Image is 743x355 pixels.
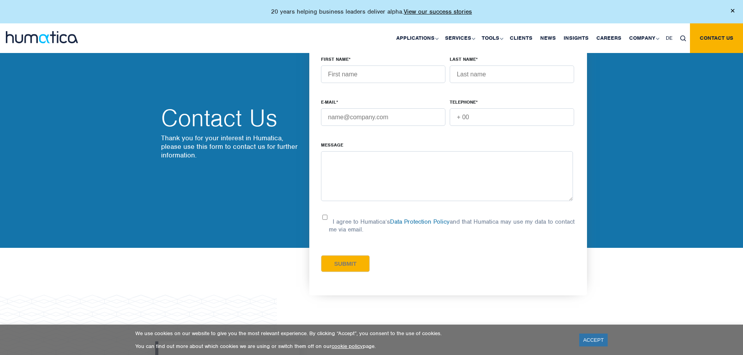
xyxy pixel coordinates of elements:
a: Applications [392,23,441,53]
h2: Contact Us [161,106,301,130]
a: Data Protection Policy [390,218,450,226]
p: I agree to Humatica’s and that Humatica may use my data to contact me via email. [329,218,575,233]
img: search_icon [680,35,686,41]
a: Clients [506,23,536,53]
span: LAST NAME [450,56,476,62]
a: View our success stories [404,8,472,16]
input: Last name [450,65,574,83]
a: Contact us [690,23,743,53]
a: News [536,23,560,53]
span: Message [321,142,343,148]
a: ACCEPT [579,334,608,346]
p: 20 years helping business leaders deliver alpha. [271,8,472,16]
a: Insights [560,23,592,53]
input: Submit [321,255,370,272]
input: + 00 [450,108,574,126]
span: FIRST NAME [321,56,349,62]
a: Tools [478,23,506,53]
p: You can find out more about which cookies we are using or switch them off on our page. [135,343,569,350]
a: cookie policy [332,343,363,350]
input: I agree to Humatica’sData Protection Policyand that Humatica may use my data to contact me via em... [321,215,329,220]
p: Thank you for your interest in Humatica, please use this form to contact us for further information. [161,134,301,159]
p: We use cookies on our website to give you the most relevant experience. By clicking “Accept”, you... [135,330,569,337]
span: TELEPHONE [450,99,476,105]
a: Careers [592,23,625,53]
img: logo [6,31,78,43]
a: Services [441,23,478,53]
a: DE [662,23,676,53]
span: DE [666,35,672,41]
input: First name [321,65,445,83]
input: name@company.com [321,108,445,126]
a: Company [625,23,662,53]
span: E-MAIL [321,99,336,105]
